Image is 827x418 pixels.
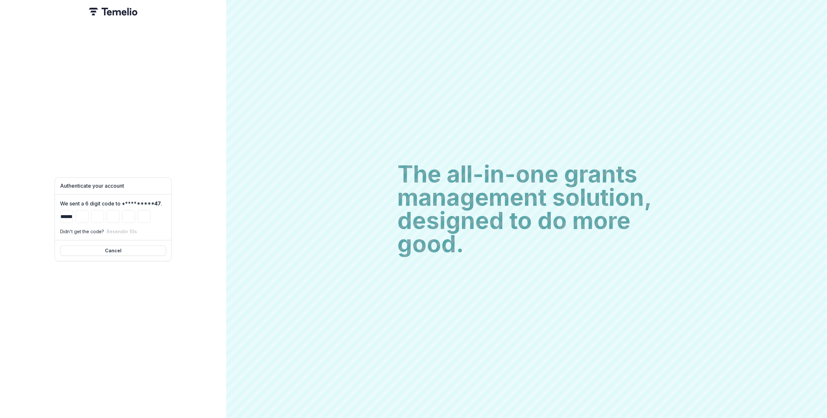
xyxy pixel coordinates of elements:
input: Please enter your pin code [122,210,135,223]
input: Please enter your pin code [91,210,104,223]
input: Please enter your pin code [107,210,120,223]
button: Cancel [60,246,166,256]
button: Resendin 10s [107,229,137,234]
h1: Authenticate your account [60,183,166,189]
img: Temelio [89,8,137,16]
input: Please enter your pin code [60,210,73,223]
input: Please enter your pin code [76,210,89,223]
input: Please enter your pin code [138,210,151,223]
label: We sent a 6 digit code to . [60,200,162,207]
p: Didn't get the code? [60,228,104,235]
